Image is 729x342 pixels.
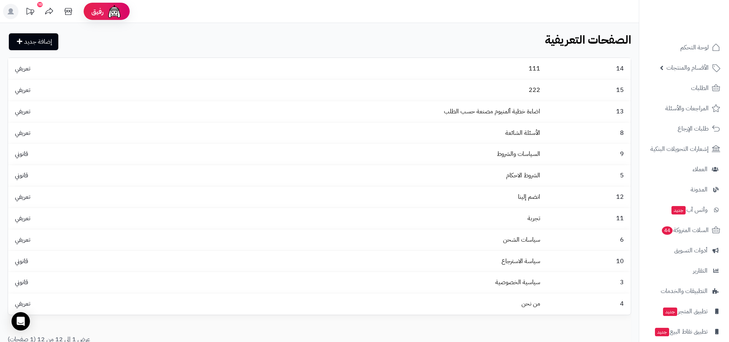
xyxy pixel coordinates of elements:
[529,64,540,73] a: 111
[680,42,709,53] span: لوحة التحكم
[678,123,709,134] span: طلبات الإرجاع
[11,149,32,159] span: قانوني
[612,85,628,95] span: 15
[644,79,724,97] a: الطلبات
[11,85,34,95] span: تعريفي
[616,299,628,308] span: 4
[671,206,686,214] span: جديد
[644,38,724,57] a: لوحة التحكم
[11,257,32,266] span: قانوني
[674,245,708,256] span: أدوات التسويق
[665,103,709,114] span: المراجعات والأسئلة
[666,62,709,73] span: الأقسام والمنتجات
[37,2,43,7] div: 10
[107,4,122,19] img: ai-face.png
[693,164,708,175] span: العملاء
[12,312,30,331] div: Open Intercom Messenger
[644,140,724,158] a: إشعارات التحويلات البنكية
[644,160,724,178] a: العملاء
[655,328,669,336] span: جديد
[505,128,540,137] a: الأسئلة الشائعة
[693,265,708,276] span: التقارير
[661,286,708,296] span: التطبيقات والخدمات
[529,85,540,95] a: 222
[644,322,724,341] a: تطبيق نقاط البيعجديد
[612,192,628,201] span: 12
[644,262,724,280] a: التقارير
[616,235,628,244] span: 6
[11,64,34,73] span: تعريفي
[11,128,34,137] span: تعريفي
[11,235,34,244] span: تعريفي
[20,4,40,21] a: تحديثات المنصة
[616,278,628,287] span: 3
[644,119,724,138] a: طلبات الإرجاع
[644,302,724,321] a: تطبيق المتجرجديد
[612,214,628,223] span: 11
[11,107,34,116] span: تعريفي
[11,214,34,223] span: تعريفي
[521,299,540,308] a: من نحن
[545,31,631,48] b: الصفحات التعريفية
[616,171,628,180] span: 5
[495,278,540,287] a: سياسية الخصوصية
[644,201,724,219] a: وآتس آبجديد
[654,326,708,337] span: تطبيق نقاط البيع
[650,144,709,154] span: إشعارات التحويلات البنكية
[612,257,628,266] span: 10
[612,107,628,116] span: 13
[662,226,673,235] span: 44
[691,184,708,195] span: المدونة
[11,299,34,308] span: تعريفي
[691,83,709,93] span: الطلبات
[497,149,540,159] a: السياسات والشروط
[663,308,677,316] span: جديد
[644,221,724,239] a: السلات المتروكة44
[11,278,32,287] span: قانوني
[662,306,708,317] span: تطبيق المتجر
[11,171,32,180] span: قانوني
[506,171,540,180] a: الشروط الاحكام
[616,128,628,137] span: 8
[518,192,540,201] a: انضم إلينا
[528,214,540,223] a: تجربة
[644,241,724,260] a: أدوات التسويق
[661,225,709,236] span: السلات المتروكة
[501,257,540,266] a: سياسة الاسترجاع
[612,64,628,73] span: 14
[503,235,540,244] a: سياسات الشحن
[644,180,724,199] a: المدونة
[91,7,104,16] span: رفيق
[644,282,724,300] a: التطبيقات والخدمات
[644,99,724,118] a: المراجعات والأسئلة
[444,107,540,116] a: اضاءة خطية ألمنيوم مصنعة حسب الطلب
[671,205,708,215] span: وآتس آب
[9,33,58,50] a: إضافة جديد
[11,192,34,201] span: تعريفي
[616,149,628,159] span: 9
